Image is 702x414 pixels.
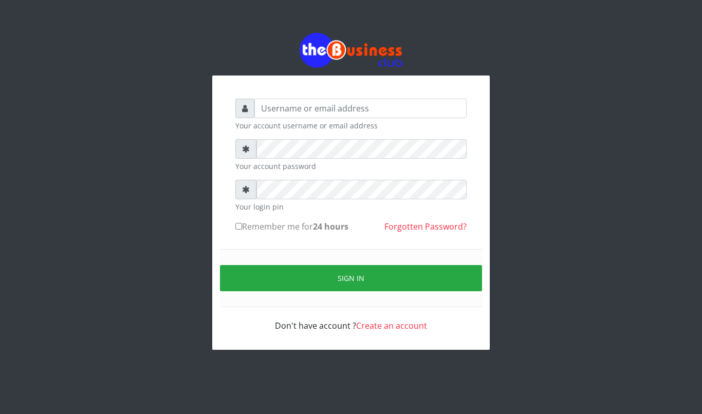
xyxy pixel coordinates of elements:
small: Your login pin [235,201,467,212]
button: Sign in [220,265,482,291]
label: Remember me for [235,220,348,233]
input: Remember me for24 hours [235,223,242,230]
div: Don't have account ? [235,307,467,332]
a: Create an account [356,320,427,331]
small: Your account password [235,161,467,172]
input: Username or email address [254,99,467,118]
b: 24 hours [313,221,348,232]
a: Forgotten Password? [384,221,467,232]
small: Your account username or email address [235,120,467,131]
